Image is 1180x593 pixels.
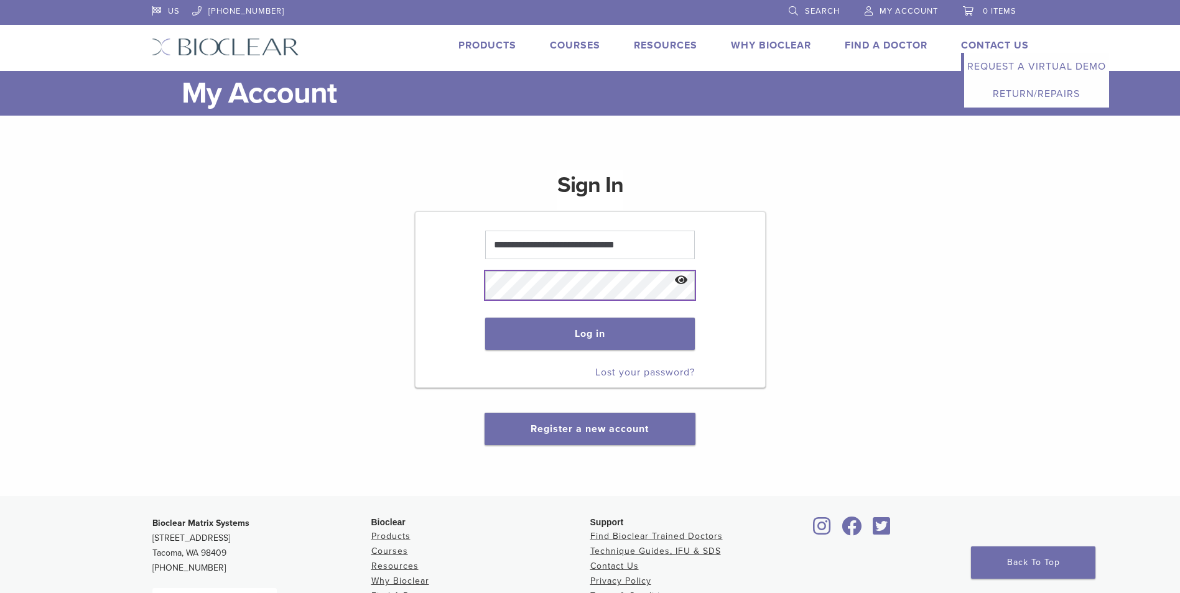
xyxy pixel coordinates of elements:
a: Bioclear [809,524,835,536]
a: Lost your password? [595,366,695,379]
a: Resources [634,39,697,52]
a: Find A Doctor [845,39,927,52]
a: Technique Guides, IFU & SDS [590,546,721,556]
a: Contact Us [961,39,1029,52]
p: [STREET_ADDRESS] Tacoma, WA 98409 [PHONE_NUMBER] [152,516,371,576]
a: Back To Top [971,546,1095,579]
a: Courses [371,546,408,556]
a: Register a new account [531,423,649,435]
a: Products [458,39,516,52]
a: Contact Us [590,561,639,571]
a: Bioclear [869,524,895,536]
a: Products [371,531,411,541]
h1: My Account [182,71,1029,116]
button: Show password [668,265,695,296]
span: Search [805,6,840,16]
span: My Account [880,6,938,16]
a: Why Bioclear [371,576,429,586]
a: Return/Repairs [964,80,1109,108]
button: Register a new account [485,413,695,445]
a: Privacy Policy [590,576,651,586]
h1: Sign In [557,170,623,210]
a: Why Bioclear [731,39,811,52]
a: Request a Virtual Demo [964,53,1109,80]
a: Courses [550,39,600,52]
a: Resources [371,561,419,571]
strong: Bioclear Matrix Systems [152,518,249,528]
a: Find Bioclear Trained Doctors [590,531,723,541]
span: 0 items [983,6,1016,16]
span: Bioclear [371,517,406,527]
a: Bioclear [838,524,866,536]
button: Log in [485,318,695,350]
span: Support [590,517,624,527]
img: Bioclear [152,38,299,56]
